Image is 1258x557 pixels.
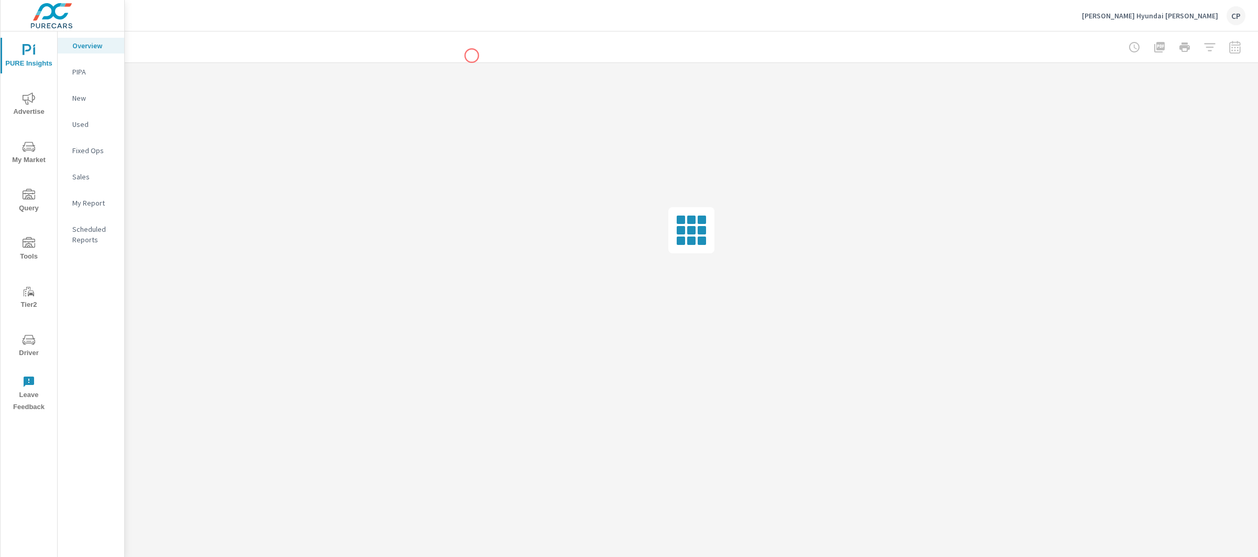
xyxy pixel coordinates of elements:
p: Fixed Ops [72,145,116,156]
p: Overview [72,40,116,51]
div: Fixed Ops [58,143,124,158]
div: Used [58,116,124,132]
p: Sales [72,172,116,182]
p: My Report [72,198,116,208]
div: Overview [58,38,124,53]
p: PIPA [72,67,116,77]
span: My Market [4,141,54,166]
div: New [58,90,124,106]
div: nav menu [1,31,57,417]
p: Used [72,119,116,130]
span: Tools [4,237,54,263]
div: Scheduled Reports [58,221,124,248]
div: My Report [58,195,124,211]
div: CP [1227,6,1245,25]
p: Scheduled Reports [72,224,116,245]
div: PIPA [58,64,124,80]
span: Tier2 [4,285,54,311]
span: Query [4,189,54,215]
span: Driver [4,334,54,359]
span: Advertise [4,92,54,118]
p: New [72,93,116,103]
span: PURE Insights [4,44,54,70]
span: Leave Feedback [4,376,54,413]
p: [PERSON_NAME] Hyundai [PERSON_NAME] [1082,11,1218,20]
div: Sales [58,169,124,185]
